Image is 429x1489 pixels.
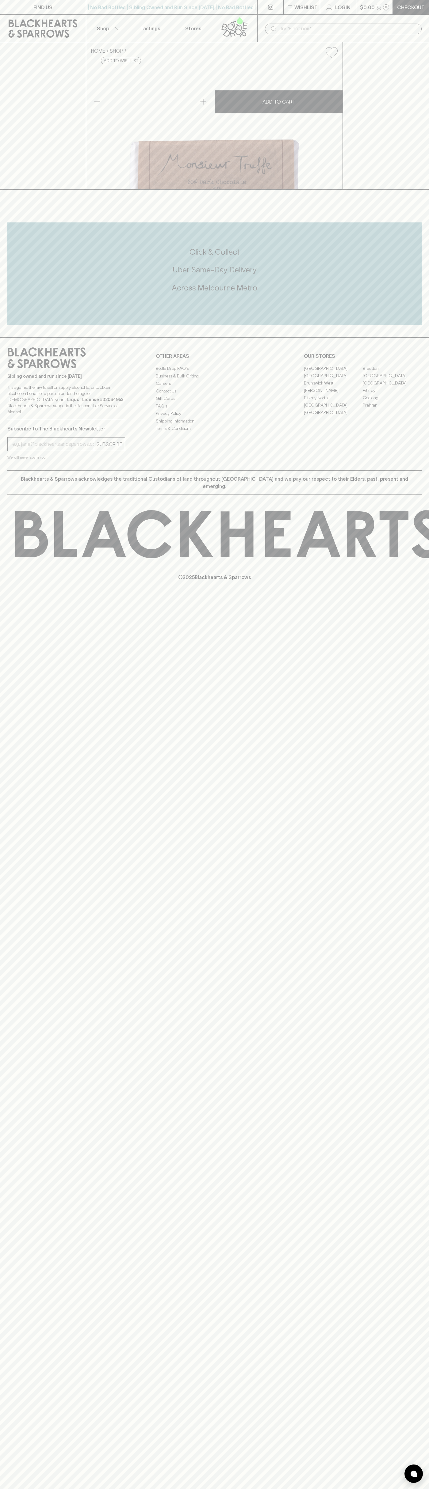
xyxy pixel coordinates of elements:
a: Contact Us [156,387,274,395]
a: Careers [156,380,274,387]
a: [PERSON_NAME] [304,387,363,394]
a: [GEOGRAPHIC_DATA] [363,379,422,387]
img: 3440.png [86,63,343,189]
a: [GEOGRAPHIC_DATA] [304,365,363,372]
a: Bottle Drop FAQ's [156,365,274,372]
p: SUBSCRIBE [97,441,122,448]
button: Add to wishlist [323,45,340,60]
p: FIND US [33,4,52,11]
p: ADD TO CART [262,98,295,105]
a: Stores [172,15,215,42]
a: Privacy Policy [156,410,274,417]
p: Wishlist [294,4,318,11]
h5: Uber Same-Day Delivery [7,265,422,275]
a: Tastings [129,15,172,42]
a: Fitzroy [363,387,422,394]
p: Sibling owned and run since [DATE] [7,373,125,379]
p: Stores [185,25,201,32]
a: FAQ's [156,402,274,410]
a: [GEOGRAPHIC_DATA] [363,372,422,379]
a: Gift Cards [156,395,274,402]
a: Geelong [363,394,422,401]
img: bubble-icon [411,1471,417,1477]
a: Fitzroy North [304,394,363,401]
p: It is against the law to sell or supply alcohol to, or to obtain alcohol on behalf of a person un... [7,384,125,415]
div: Call to action block [7,222,422,325]
a: Prahran [363,401,422,409]
a: [GEOGRAPHIC_DATA] [304,409,363,416]
p: 0 [385,6,387,9]
a: Terms & Conditions [156,425,274,432]
p: Subscribe to The Blackhearts Newsletter [7,425,125,432]
a: Business & Bulk Gifting [156,372,274,380]
strong: Liquor License #32064953 [67,397,124,402]
p: We will never spam you [7,454,125,460]
a: Brunswick West [304,379,363,387]
input: e.g. jane@blackheartsandsparrows.com.au [12,439,94,449]
p: OUR STORES [304,352,422,360]
p: $0.00 [360,4,375,11]
p: Checkout [397,4,425,11]
a: [GEOGRAPHIC_DATA] [304,401,363,409]
a: [GEOGRAPHIC_DATA] [304,372,363,379]
button: ADD TO CART [215,90,343,113]
p: OTHER AREAS [156,352,274,360]
a: Braddon [363,365,422,372]
button: SUBSCRIBE [94,438,125,451]
p: Login [335,4,350,11]
p: Tastings [140,25,160,32]
h5: Click & Collect [7,247,422,257]
a: Shipping Information [156,417,274,425]
p: Blackhearts & Sparrows acknowledges the traditional Custodians of land throughout [GEOGRAPHIC_DAT... [12,475,417,490]
input: Try "Pinot noir" [280,24,417,34]
a: SHOP [110,48,123,54]
a: HOME [91,48,105,54]
h5: Across Melbourne Metro [7,283,422,293]
button: Shop [86,15,129,42]
button: Add to wishlist [101,57,141,64]
p: Shop [97,25,109,32]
